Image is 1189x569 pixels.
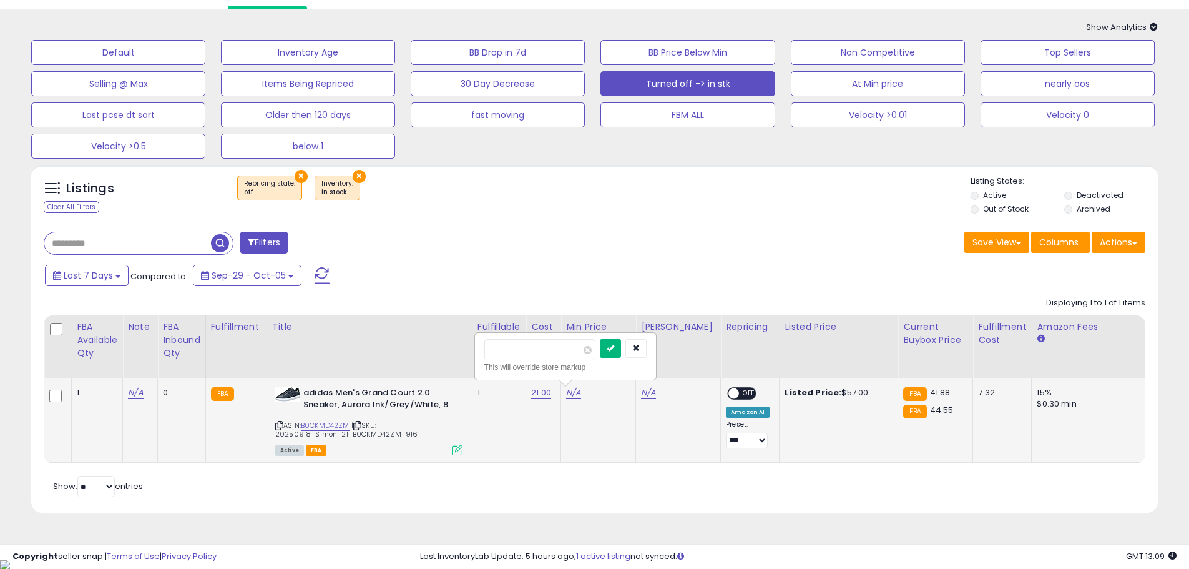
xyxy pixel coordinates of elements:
label: Out of Stock [983,204,1029,214]
div: Clear All Filters [44,201,99,213]
span: Show Analytics [1086,21,1158,33]
button: FBM ALL [600,102,775,127]
small: FBA [903,405,926,418]
span: Inventory : [321,179,353,197]
div: Amazon Fees [1037,320,1145,334]
div: Preset: [726,420,770,448]
button: Turned off -> in stk [600,71,775,96]
small: Amazon Fees. [1037,334,1044,345]
span: Sep-29 - Oct-05 [212,269,286,282]
span: | SKU: 20250918_Simon_21_B0CKMD42ZM_916 [275,420,418,439]
strong: Copyright [12,550,58,562]
span: Repricing state : [244,179,295,197]
div: $57.00 [785,387,888,398]
label: Active [983,190,1006,200]
div: Amazon AI [726,407,770,418]
button: Selling @ Max [31,71,205,96]
button: Velocity >0.5 [31,134,205,159]
a: 1 active listing [576,550,630,562]
div: Last InventoryLab Update: 5 hours ago, not synced. [420,551,1177,563]
button: Default [31,40,205,65]
span: Last 7 Days [64,269,113,282]
img: 4120GWLYXIL._SL40_.jpg [275,387,300,402]
div: Listed Price [785,320,893,334]
button: × [295,170,308,183]
div: Note [128,320,152,334]
div: Fulfillment [211,320,262,334]
p: Listing States: [971,176,1158,187]
span: 44.55 [930,404,954,416]
div: Repricing [726,320,774,334]
button: Save View [964,232,1029,253]
button: Inventory Age [221,40,395,65]
a: Privacy Policy [162,550,217,562]
button: Top Sellers [981,40,1155,65]
button: Filters [240,232,288,254]
button: nearly oos [981,71,1155,96]
h5: Listings [66,180,114,197]
button: below 1 [221,134,395,159]
a: N/A [641,387,656,399]
span: All listings currently available for purchase on Amazon [275,445,304,456]
button: 30 Day Decrease [411,71,585,96]
b: adidas Men's Grand Court 2.0 Sneaker, Aurora Ink/Grey/White, 8 [303,387,455,413]
button: fast moving [411,102,585,127]
div: 0 [163,387,196,398]
button: BB Price Below Min [600,40,775,65]
div: Fulfillable Quantity [477,320,521,347]
button: At Min price [791,71,965,96]
div: ASIN: [275,387,462,454]
div: 15% [1037,387,1140,398]
div: 1 [477,387,516,398]
div: FBA inbound Qty [163,320,200,360]
div: Cost [531,320,555,334]
div: This will override store markup [484,361,647,374]
button: Last pcse dt sort [31,102,205,127]
span: FBA [306,445,327,456]
button: Velocity 0 [981,102,1155,127]
div: 1 [77,387,113,398]
button: Actions [1092,232,1145,253]
button: × [353,170,366,183]
div: 7.32 [978,387,1022,398]
span: 2025-10-13 13:09 GMT [1126,550,1177,562]
div: in stock [321,188,353,197]
div: Fulfillment Cost [978,320,1026,347]
span: 41.88 [930,387,951,398]
div: FBA Available Qty [77,320,117,360]
a: Terms of Use [107,550,160,562]
span: Show: entries [53,480,143,492]
b: Listed Price: [785,387,841,398]
a: B0CKMD42ZM [301,420,350,431]
span: Columns [1039,236,1079,249]
button: Velocity >0.01 [791,102,965,127]
button: Sep-29 - Oct-05 [193,265,301,286]
small: FBA [903,387,926,401]
button: Older then 120 days [221,102,395,127]
button: BB Drop in 7d [411,40,585,65]
button: Items Being Repriced [221,71,395,96]
div: Title [272,320,467,334]
div: Min Price [566,320,630,334]
small: FBA [211,387,234,401]
label: Deactivated [1077,190,1123,200]
button: Non Competitive [791,40,965,65]
div: [PERSON_NAME] [641,320,715,334]
span: OFF [739,388,759,399]
a: N/A [128,387,143,399]
label: Archived [1077,204,1110,214]
button: Last 7 Days [45,265,129,286]
div: Current Buybox Price [903,320,967,347]
div: off [244,188,295,197]
span: Compared to: [130,270,188,282]
div: seller snap | | [12,551,217,563]
div: Displaying 1 to 1 of 1 items [1046,297,1145,309]
button: Columns [1031,232,1090,253]
a: N/A [566,387,581,399]
div: $0.30 min [1037,398,1140,410]
a: 21.00 [531,387,551,399]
